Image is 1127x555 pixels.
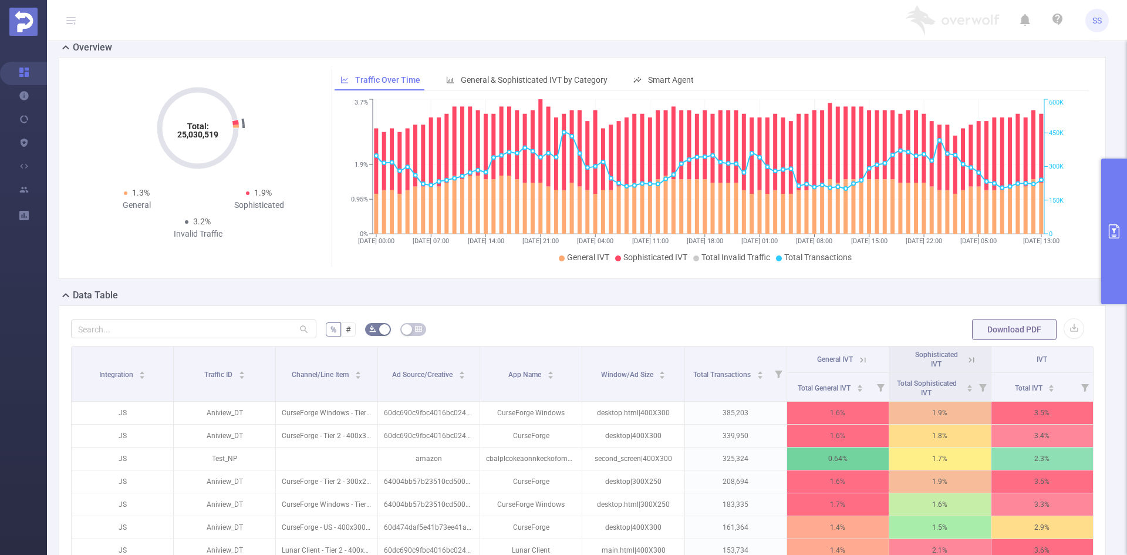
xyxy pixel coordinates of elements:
[582,516,684,539] p: desktop|400X300
[467,237,504,245] tspan: [DATE] 14:00
[392,371,454,379] span: Ad Source/Creative
[991,425,1093,447] p: 3.4%
[378,470,480,493] p: 64004bb57b23510cd500d3b6
[340,76,349,84] i: icon: line-chart
[567,253,609,262] span: General IVT
[72,493,173,516] p: JS
[73,41,112,55] h2: Overview
[960,237,997,245] tspan: [DATE] 05:00
[966,383,973,386] i: icon: caret-up
[1049,230,1052,238] tspan: 0
[686,237,723,245] tspan: [DATE] 18:00
[632,237,668,245] tspan: [DATE] 11:00
[378,493,480,516] p: 64004bb57b23510cd500d3b6
[991,493,1093,516] p: 3.3%
[355,369,362,373] i: icon: caret-up
[132,188,150,197] span: 1.3%
[974,373,991,401] i: Filter menu
[856,387,863,391] i: icon: caret-down
[1049,99,1064,107] tspan: 600K
[378,448,480,470] p: amazon
[174,493,275,516] p: Aniview_DT
[784,253,852,262] span: Total Transactions
[889,493,991,516] p: 1.6%
[174,402,275,424] p: Aniview_DT
[796,237,832,245] tspan: [DATE] 08:00
[72,516,173,539] p: JS
[1048,383,1055,386] i: icon: caret-up
[889,448,991,470] p: 1.7%
[480,425,582,447] p: CurseForge
[659,374,666,378] i: icon: caret-down
[174,470,275,493] p: Aniview_DT
[358,237,394,245] tspan: [DATE] 00:00
[991,470,1093,493] p: 3.5%
[897,379,957,397] span: Total Sophisticated IVT
[991,402,1093,424] p: 3.5%
[1077,373,1093,401] i: Filter menu
[480,470,582,493] p: CurseForge
[991,448,1093,470] p: 2.3%
[1015,384,1044,392] span: Total IVT
[582,402,684,424] p: desktop.html|400X300
[174,516,275,539] p: Aniview_DT
[480,448,582,470] p: cbalplcokeaonnkeckofomheibnkijnbloilkjhh
[1049,197,1064,204] tspan: 150K
[137,228,259,240] div: Invalid Traffic
[508,371,543,379] span: App Name
[757,369,763,373] i: icon: caret-up
[547,369,554,376] div: Sort
[72,448,173,470] p: JS
[701,253,770,262] span: Total Invalid Traffic
[582,448,684,470] p: second_screen|400X300
[415,325,422,332] i: icon: table
[685,448,787,470] p: 325,324
[648,75,694,85] span: Smart Agent
[693,371,753,379] span: Total Transactions
[872,373,889,401] i: Filter menu
[360,230,368,238] tspan: 0%
[254,188,272,197] span: 1.9%
[787,448,889,470] p: 0.64%
[355,374,362,378] i: icon: caret-down
[355,162,368,169] tspan: 1.9%
[966,387,973,391] i: icon: caret-down
[139,374,146,378] i: icon: caret-down
[685,493,787,516] p: 183,335
[547,369,554,373] i: icon: caret-up
[1048,387,1055,391] i: icon: caret-down
[99,371,135,379] span: Integration
[547,374,554,378] i: icon: caret-down
[378,425,480,447] p: 60dc690c9fbc4016bc024468
[582,493,684,516] p: desktop.html|300X250
[1092,9,1102,32] span: SS
[276,470,377,493] p: CurseForge - Tier 2 - 300x250 inside 400x600 new
[659,369,666,376] div: Sort
[276,402,377,424] p: CurseForge Windows - Tier 2 - 400x300 inside 400x600
[351,196,368,203] tspan: 0.95%
[915,351,958,368] span: Sophisticated IVT
[193,217,211,226] span: 3.2%
[378,516,480,539] p: 60d474daf5e41b73ee41a814
[72,425,173,447] p: JS
[770,347,787,401] i: Filter menu
[204,371,234,379] span: Traffic ID
[238,369,245,373] i: icon: caret-up
[480,493,582,516] p: CurseForge Windows
[582,470,684,493] p: desktop|300X250
[174,425,275,447] p: Aniview_DT
[369,325,376,332] i: icon: bg-colors
[458,369,465,376] div: Sort
[906,237,942,245] tspan: [DATE] 22:00
[174,448,275,470] p: Test_NP
[72,402,173,424] p: JS
[459,374,465,378] i: icon: caret-down
[72,470,173,493] p: JS
[1049,129,1064,137] tspan: 450K
[787,425,889,447] p: 1.6%
[685,516,787,539] p: 161,364
[889,516,991,539] p: 1.5%
[757,374,763,378] i: icon: caret-down
[355,369,362,376] div: Sort
[685,425,787,447] p: 339,950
